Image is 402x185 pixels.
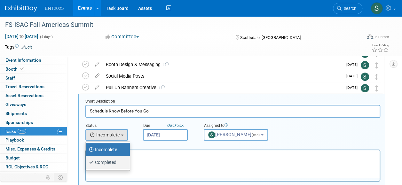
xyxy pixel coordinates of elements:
span: [DATE] [DATE] [5,34,38,39]
input: Due Date [143,129,188,141]
a: Shipments [0,109,67,118]
span: Search [342,6,356,11]
button: [PERSON_NAME](me) [204,129,268,141]
span: Travel Reservations [5,84,44,89]
img: Stephanie Silva [361,61,369,69]
span: Playbook [5,137,24,143]
div: Due [143,123,194,129]
span: Sponsorships [5,120,33,125]
span: 1 [33,173,37,178]
span: [DATE] [346,85,361,90]
input: Name of task or a short description [85,105,380,117]
span: Booth [5,66,25,72]
div: Event Format [333,33,389,43]
div: Assigned to [204,123,270,129]
span: [DATE] [346,62,361,67]
span: ENT2025 [45,6,64,11]
span: Event Information [5,58,41,63]
a: Attachments1 [0,172,67,180]
a: edit [91,62,103,67]
a: Tasks25% [0,127,67,136]
span: to [19,34,25,39]
span: Asset Reservations [5,93,43,98]
i: Move task [375,85,378,91]
div: FS-ISAC Fall Americas Summit [3,19,356,31]
div: Short Description [85,99,380,105]
span: Staff [5,75,15,81]
img: ExhibitDay [5,5,37,12]
button: Committed [103,34,141,40]
span: Shipments [5,111,27,116]
span: Scottsdale, [GEOGRAPHIC_DATA] [240,35,301,40]
td: Personalize Event Tab Strip [43,173,54,181]
span: Incomplete [90,132,120,137]
span: [DATE] [346,74,361,78]
a: Playbook [0,136,67,144]
span: [PERSON_NAME] [208,132,261,137]
i: Move task [375,74,378,80]
span: Giveaways [5,102,26,107]
a: Giveaways [0,100,67,109]
a: Sponsorships [0,118,67,127]
a: Quickpick [166,123,185,128]
div: Booth Design & Messaging [103,59,343,70]
div: In-Person [374,35,389,39]
i: Quick [167,123,177,128]
div: Event Rating [372,44,389,47]
div: Details [85,141,380,150]
div: Social Media Posts [103,71,343,81]
span: (me) [252,133,260,137]
a: edit [91,73,103,79]
img: Stephanie Silva [361,73,369,81]
div: Pull Up Banners Creative [103,82,343,93]
span: 1 [156,86,165,90]
img: Format-Inperson.png [367,34,373,39]
a: Misc. Expenses & Credits [0,145,67,153]
span: ROI, Objectives & ROO [5,164,48,169]
div: Status [85,123,133,129]
a: edit [91,85,103,90]
label: Completed [89,157,123,167]
button: Incomplete [85,129,128,141]
a: Asset Reservations [0,91,67,100]
span: 1 [161,63,169,67]
img: Stephanie Silva [371,2,383,14]
iframe: Rich Text Area [86,150,380,178]
span: Tasks [5,129,26,134]
span: Budget [5,155,20,160]
a: Search [333,3,362,14]
i: Move task [375,62,378,68]
td: Toggle Event Tabs [54,173,67,181]
img: Stephanie Silva [361,84,369,92]
label: Incomplete [89,144,123,155]
a: Edit [21,45,32,50]
td: Tags [5,44,32,50]
a: Event Information [0,56,67,65]
i: Booth reservation complete [20,67,24,71]
a: Travel Reservations [0,82,67,91]
a: Budget [0,154,67,162]
a: Staff [0,74,67,82]
a: Booth [0,65,67,73]
span: 25% [18,129,26,134]
span: Attachments [5,173,37,178]
a: ROI, Objectives & ROO [0,163,67,171]
span: (4 days) [39,35,53,39]
span: Misc. Expenses & Credits [5,146,55,151]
